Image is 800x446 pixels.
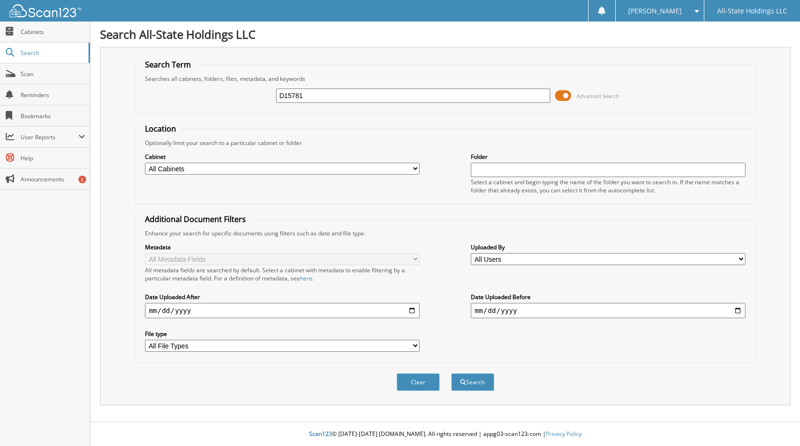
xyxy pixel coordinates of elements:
[145,266,420,282] div: All metadata fields are searched by default. Select a cabinet with metadata to enable filtering b...
[628,8,682,14] span: [PERSON_NAME]
[717,8,787,14] span: All-State Holdings LLC
[140,123,181,134] legend: Location
[145,330,420,338] label: File type
[21,112,85,120] span: Bookmarks
[546,430,582,438] a: Privacy Policy
[21,28,85,36] span: Cabinets
[78,176,86,183] div: 6
[397,373,440,391] button: Clear
[10,4,81,17] img: scan123-logo-white.svg
[471,243,745,251] label: Uploaded By
[309,430,332,438] span: Scan123
[21,49,84,57] span: Search
[471,178,745,194] div: Select a cabinet and begin typing the name of the folder you want to search in. If the name match...
[140,214,251,224] legend: Additional Document Filters
[140,229,750,237] div: Enhance your search for specific documents using filters such as date and file type.
[21,175,85,183] span: Announcements
[471,153,745,161] label: Folder
[145,303,420,318] input: start
[752,400,800,446] iframe: Chat Widget
[471,293,745,301] label: Date Uploaded Before
[21,91,85,99] span: Reminders
[145,293,420,301] label: Date Uploaded After
[145,153,420,161] label: Cabinet
[140,139,750,147] div: Optionally limit your search to a particular cabinet or folder
[100,26,790,42] h1: Search All-State Holdings LLC
[21,70,85,78] span: Scan
[577,92,619,100] span: Advanced Search
[21,154,85,162] span: Help
[21,133,78,141] span: User Reports
[300,274,312,282] a: here
[140,75,750,83] div: Searches all cabinets, folders, files, metadata, and keywords
[145,243,420,251] label: Metadata
[471,303,745,318] input: end
[140,59,196,70] legend: Search Term
[451,373,494,391] button: Search
[90,423,800,446] div: © [DATE]-[DATE] [DOMAIN_NAME]. All rights reserved | appg03-scan123-com |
